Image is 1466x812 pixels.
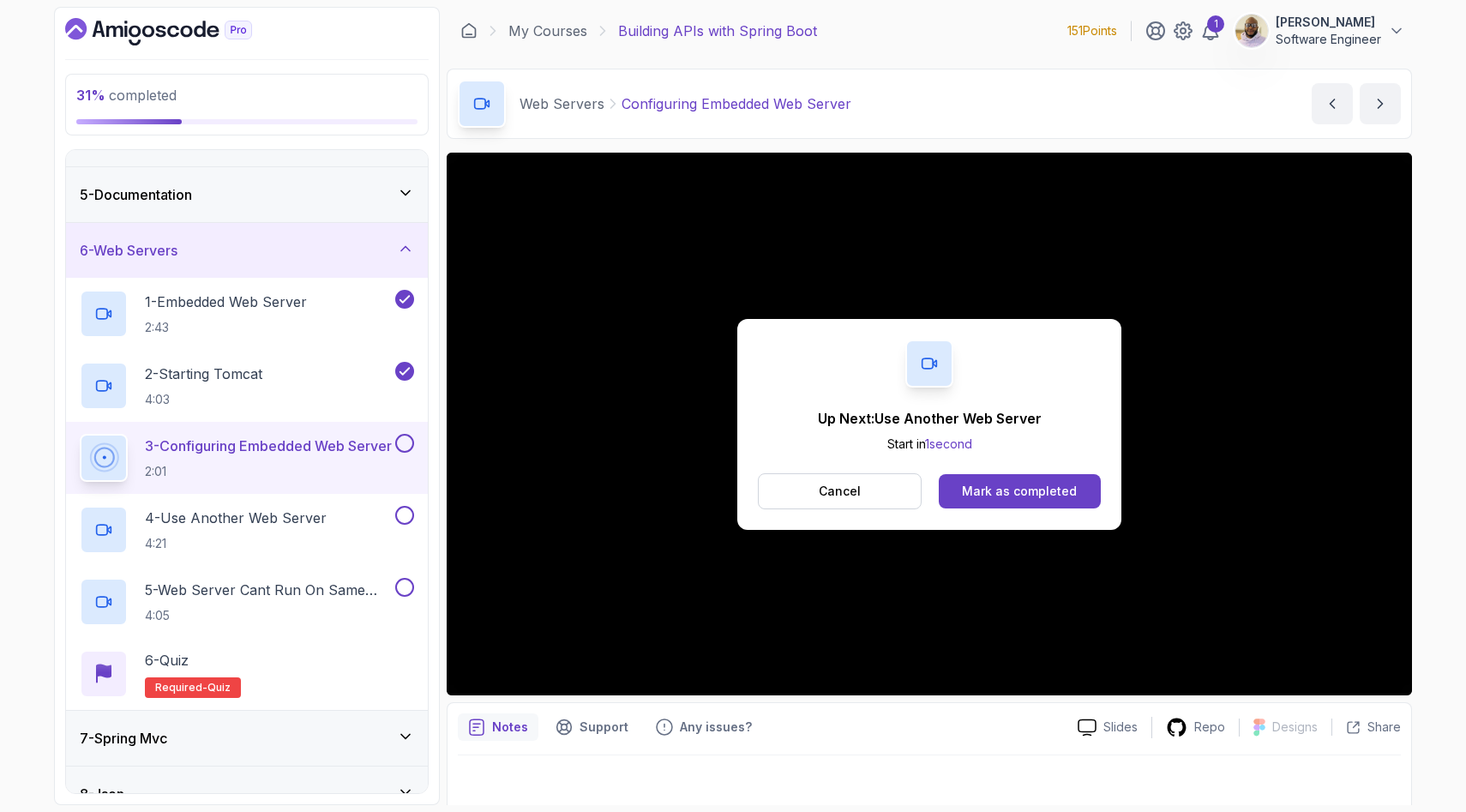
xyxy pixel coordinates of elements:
[65,18,291,45] a: Dashboard
[66,711,428,766] button: 7-Spring Mvc
[1200,21,1221,41] a: 1
[460,22,478,39] a: Dashboard
[492,719,528,736] p: Notes
[155,681,207,695] span: Required-
[66,167,428,222] button: 5-Documentation
[580,719,628,736] p: Support
[1276,31,1381,48] p: Software Engineer
[145,319,307,336] p: 2:43
[80,290,414,338] button: 1-Embedded Web Server2:43
[1064,719,1151,737] a: Slides
[1194,719,1225,736] p: Repo
[508,21,587,41] a: My Courses
[447,153,1412,695] iframe: 3 - Configuring Embedded Web Server
[1367,719,1401,736] p: Share
[1152,717,1239,738] a: Repo
[1207,15,1224,33] div: 1
[145,535,327,552] p: 4:21
[520,93,604,114] p: Web Servers
[1276,14,1381,31] p: [PERSON_NAME]
[80,784,124,804] h3: 8 - Json
[818,436,1042,453] p: Start in
[145,364,262,384] p: 2 - Starting Tomcat
[545,713,639,741] button: Support button
[1103,719,1138,736] p: Slides
[80,240,177,261] h3: 6 - Web Servers
[1067,22,1117,39] p: 151 Points
[1235,14,1405,48] button: user profile image[PERSON_NAME]Software Engineer
[939,474,1101,508] button: Mark as completed
[80,650,414,698] button: 6-QuizRequired-quiz
[145,607,392,624] p: 4:05
[145,292,307,312] p: 1 - Embedded Web Server
[1272,719,1318,736] p: Designs
[962,483,1077,500] div: Mark as completed
[80,184,192,205] h3: 5 - Documentation
[818,408,1042,429] p: Up Next: Use Another Web Server
[76,87,105,104] span: 31 %
[207,681,231,695] span: quiz
[76,87,177,104] span: completed
[80,578,414,626] button: 5-Web Server Cant Run On Same Port4:05
[80,506,414,554] button: 4-Use Another Web Server4:21
[925,436,972,451] span: 1 second
[66,223,428,278] button: 6-Web Servers
[145,391,262,408] p: 4:03
[680,719,752,736] p: Any issues?
[758,473,922,509] button: Cancel
[1331,719,1401,736] button: Share
[80,728,167,749] h3: 7 - Spring Mvc
[819,483,861,500] p: Cancel
[145,508,327,528] p: 4 - Use Another Web Server
[622,93,851,114] p: Configuring Embedded Web Server
[80,434,414,482] button: 3-Configuring Embedded Web Server2:01
[145,436,392,456] p: 3 - Configuring Embedded Web Server
[1360,83,1401,124] button: next content
[1235,15,1268,47] img: user profile image
[145,650,189,671] p: 6 - Quiz
[145,580,392,600] p: 5 - Web Server Cant Run On Same Port
[1312,83,1353,124] button: previous content
[145,463,392,480] p: 2:01
[618,21,817,41] p: Building APIs with Spring Boot
[458,713,538,741] button: notes button
[80,362,414,410] button: 2-Starting Tomcat4:03
[646,713,762,741] button: Feedback button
